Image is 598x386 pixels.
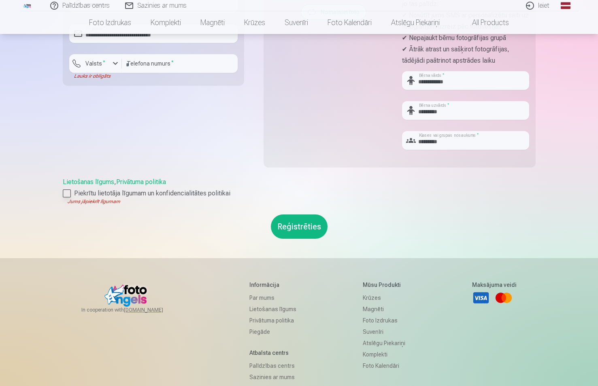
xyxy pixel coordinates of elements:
a: Foto kalendāri [363,360,405,371]
img: /fa1 [23,3,32,8]
a: Piegāde [249,326,296,337]
div: , [63,177,536,205]
a: All products [449,11,519,34]
button: Reģistrēties [271,214,328,239]
span: In cooperation with [81,307,183,313]
div: Lauks ir obligāts [69,73,122,79]
a: Palīdzības centrs [249,360,296,371]
p: ✔ Nepajaukt bērnu fotogrāfijas grupā [402,32,529,44]
a: [DOMAIN_NAME] [124,307,183,313]
a: Komplekti [363,349,405,360]
a: Atslēgu piekariņi [363,337,405,349]
a: Lietošanas līgums [63,178,114,186]
a: Lietošanas līgums [249,303,296,315]
a: Sazinies ar mums [249,371,296,383]
a: Foto izdrukas [79,11,141,34]
a: Privātuma politika [116,178,166,186]
a: Krūzes [363,292,405,303]
p: ✔ Ātrāk atrast un sašķirot fotogrāfijas, tādējādi paātrinot apstrādes laiku [402,44,529,66]
a: Suvenīri [363,326,405,337]
h5: Informācija [249,281,296,289]
label: Piekrītu lietotāja līgumam un konfidencialitātes politikai [63,189,536,198]
button: Valsts* [69,54,122,73]
h5: Mūsu produkti [363,281,405,289]
a: Krūzes [234,11,275,34]
a: Par mums [249,292,296,303]
a: Magnēti [191,11,234,34]
div: Jums jāpiekrīt līgumam [63,198,536,205]
label: Valsts [82,59,109,68]
a: Atslēgu piekariņi [381,11,449,34]
a: Privātuma politika [249,315,296,326]
a: Visa [472,289,490,307]
a: Suvenīri [275,11,318,34]
h5: Maksājuma veidi [472,281,517,289]
a: Magnēti [363,303,405,315]
a: Foto izdrukas [363,315,405,326]
a: Mastercard [495,289,513,307]
a: Komplekti [141,11,191,34]
h5: Atbalsta centrs [249,349,296,357]
a: Foto kalendāri [318,11,381,34]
